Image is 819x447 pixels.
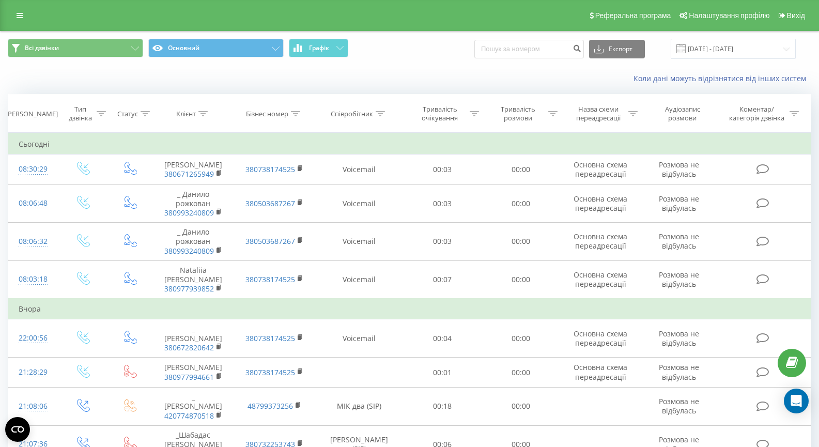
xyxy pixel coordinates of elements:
[727,105,787,122] div: Коментар/категорія дзвінка
[560,358,641,388] td: Основна схема переадресації
[570,105,626,122] div: Назва схеми переадресації
[6,110,58,118] div: [PERSON_NAME]
[659,270,699,289] span: Розмова не відбулась
[315,184,403,223] td: Voicemail
[164,284,214,294] a: 380977939852
[659,194,699,213] span: Розмова не відбулась
[787,11,805,20] span: Вихід
[164,169,214,179] a: 380671265949
[152,388,234,426] td: _ [PERSON_NAME]
[176,110,196,118] div: Клієнт
[164,343,214,352] a: 380672820642
[560,184,641,223] td: Основна схема переадресації
[482,155,560,184] td: 00:00
[19,193,48,213] div: 08:06:48
[315,319,403,358] td: Voicemail
[482,388,560,426] td: 00:00
[5,417,30,442] button: Open CMP widget
[8,134,811,155] td: Сьогодні
[403,155,482,184] td: 00:03
[8,299,811,319] td: Вчора
[560,260,641,299] td: Основна схема переадресації
[19,232,48,252] div: 08:06:32
[245,198,295,208] a: 380503687267
[560,223,641,261] td: Основна схема переадресації
[248,401,293,411] a: 48799373256
[19,269,48,289] div: 08:03:18
[412,105,467,122] div: Тривалість очікування
[659,396,699,415] span: Розмова не відбулась
[164,208,214,218] a: 380993240809
[117,110,138,118] div: Статус
[152,319,234,358] td: _ [PERSON_NAME]
[152,223,234,261] td: _ Данило рожкован
[331,110,373,118] div: Співробітник
[589,40,645,58] button: Експорт
[784,389,809,413] div: Open Intercom Messenger
[289,39,348,57] button: Графік
[560,319,641,358] td: Основна схема переадресації
[245,367,295,377] a: 380738174525
[595,11,671,20] span: Реферальна програма
[659,232,699,251] span: Розмова не відбулась
[659,362,699,381] span: Розмова не відбулась
[309,44,329,52] span: Графік
[403,388,482,426] td: 00:18
[403,184,482,223] td: 00:03
[152,184,234,223] td: _ Данило рожкован
[689,11,769,20] span: Налаштування профілю
[482,358,560,388] td: 00:00
[403,319,482,358] td: 00:04
[403,223,482,261] td: 00:03
[474,40,584,58] input: Пошук за номером
[245,164,295,174] a: 380738174525
[315,388,403,426] td: МІК два (SIP)
[164,411,214,421] a: 420774870518
[315,223,403,261] td: Voicemail
[245,274,295,284] a: 380738174525
[148,39,284,57] button: Основний
[245,333,295,343] a: 380738174525
[245,236,295,246] a: 380503687267
[67,105,94,122] div: Тип дзвінка
[659,329,699,348] span: Розмова не відбулась
[560,155,641,184] td: Основна схема переадресації
[25,44,59,52] span: Всі дзвінки
[403,358,482,388] td: 00:01
[19,362,48,382] div: 21:28:29
[633,73,811,83] a: Коли дані можуть відрізнятися вiд інших систем
[8,39,143,57] button: Всі дзвінки
[19,159,48,179] div: 08:30:29
[491,105,546,122] div: Тривалість розмови
[315,260,403,299] td: Voicemail
[19,328,48,348] div: 22:00:56
[482,260,560,299] td: 00:00
[659,160,699,179] span: Розмова не відбулась
[651,105,714,122] div: Аудіозапис розмови
[19,396,48,417] div: 21:08:06
[152,260,234,299] td: Nataliia [PERSON_NAME]
[246,110,288,118] div: Бізнес номер
[164,372,214,382] a: 380977994661
[164,246,214,256] a: 380993240809
[482,223,560,261] td: 00:00
[152,155,234,184] td: [PERSON_NAME]
[482,184,560,223] td: 00:00
[315,155,403,184] td: Voicemail
[152,358,234,388] td: [PERSON_NAME]
[403,260,482,299] td: 00:07
[482,319,560,358] td: 00:00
